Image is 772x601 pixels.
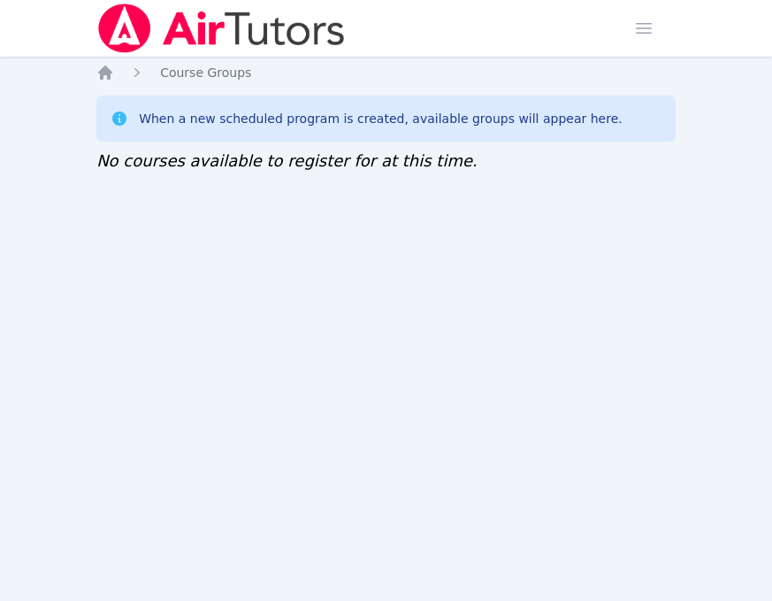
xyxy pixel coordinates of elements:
[160,65,251,80] span: Course Groups
[96,64,676,81] nav: Breadcrumb
[96,4,347,53] img: Air Tutors
[139,110,623,127] div: When a new scheduled program is created, available groups will appear here.
[160,64,251,81] a: Course Groups
[96,151,478,170] span: No courses available to register for at this time.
